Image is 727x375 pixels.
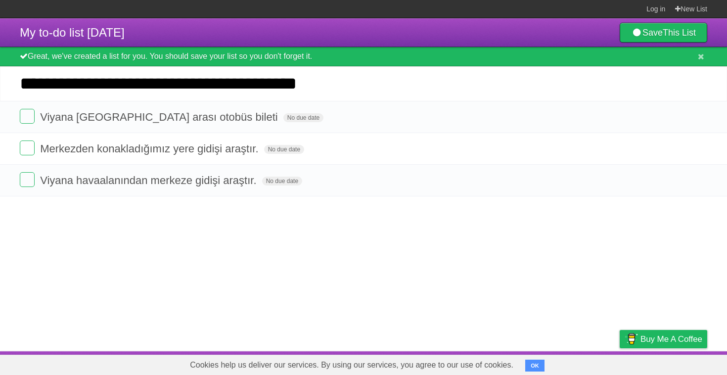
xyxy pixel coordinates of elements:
a: About [488,354,509,373]
span: My to-do list [DATE] [20,26,125,39]
span: No due date [262,177,302,186]
b: This List [663,28,696,38]
label: Done [20,109,35,124]
label: Done [20,141,35,155]
a: Privacy [607,354,633,373]
span: Viyana [GEOGRAPHIC_DATA] arası otobüs bileti [40,111,280,123]
span: Viyana havaalanından merkeze gidişi araştır. [40,174,259,187]
a: Developers [521,354,561,373]
a: Terms [573,354,595,373]
button: OK [525,360,545,372]
label: Done [20,172,35,187]
img: Buy me a coffee [625,330,638,347]
a: SaveThis List [620,23,707,43]
a: Suggest a feature [645,354,707,373]
span: No due date [264,145,304,154]
a: Buy me a coffee [620,330,707,348]
span: No due date [283,113,323,122]
span: Cookies help us deliver our services. By using our services, you agree to our use of cookies. [180,355,523,375]
span: Merkezden konakladığımız yere gidişi araştır. [40,142,261,155]
span: Buy me a coffee [640,330,702,348]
